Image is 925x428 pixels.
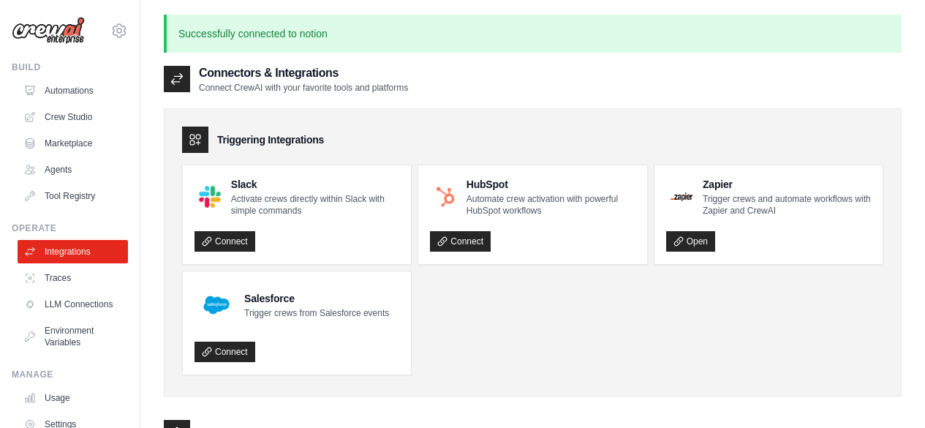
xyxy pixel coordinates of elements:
[195,342,255,362] a: Connect
[217,132,324,147] h3: Triggering Integrations
[199,64,408,82] h2: Connectors & Integrations
[467,177,635,192] h4: HubSpot
[244,307,389,319] p: Trigger crews from Salesforce events
[164,15,902,53] p: Successfully connected to notion
[199,82,408,94] p: Connect CrewAI with your favorite tools and platforms
[18,266,128,290] a: Traces
[231,193,400,217] p: Activate crews directly within Slack with simple commands
[18,240,128,263] a: Integrations
[18,184,128,208] a: Tool Registry
[199,186,221,208] img: Slack Logo
[12,222,128,234] div: Operate
[671,192,692,201] img: Zapier Logo
[18,158,128,181] a: Agents
[18,319,128,354] a: Environment Variables
[18,132,128,155] a: Marketplace
[467,193,635,217] p: Automate crew activation with powerful HubSpot workflows
[12,369,128,380] div: Manage
[666,231,715,252] a: Open
[18,386,128,410] a: Usage
[195,231,255,252] a: Connect
[12,17,85,45] img: Logo
[703,177,871,192] h4: Zapier
[12,61,128,73] div: Build
[434,186,456,207] img: HubSpot Logo
[703,193,871,217] p: Trigger crews and automate workflows with Zapier and CrewAI
[18,79,128,102] a: Automations
[244,291,389,306] h4: Salesforce
[231,177,400,192] h4: Slack
[18,293,128,316] a: LLM Connections
[199,288,234,323] img: Salesforce Logo
[18,105,128,129] a: Crew Studio
[430,231,491,252] a: Connect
